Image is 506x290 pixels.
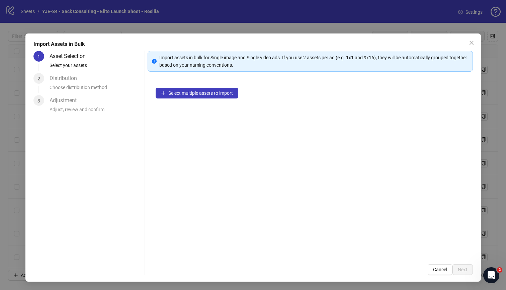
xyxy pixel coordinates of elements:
span: 2 [37,76,40,81]
div: Adjustment [50,95,82,106]
span: close [469,40,474,46]
div: Import Assets in Bulk [33,40,473,48]
button: Next [452,264,473,275]
span: 3 [37,98,40,103]
div: Choose distribution method [50,84,142,95]
span: Cancel [433,267,447,272]
span: 2 [497,267,502,273]
div: Select your assets [50,62,142,73]
div: Import assets in bulk for Single image and Single video ads. If you use 2 assets per ad (e.g. 1x1... [159,54,469,69]
span: info-circle [152,59,157,64]
div: Adjust, review and confirm [50,106,142,117]
span: Select multiple assets to import [168,90,233,96]
span: plus [161,91,166,95]
button: Close [466,38,477,48]
div: Distribution [50,73,82,84]
button: Select multiple assets to import [156,88,238,98]
span: 1 [37,54,40,59]
iframe: Intercom live chat [483,267,499,283]
div: Asset Selection [50,51,91,62]
button: Cancel [427,264,452,275]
